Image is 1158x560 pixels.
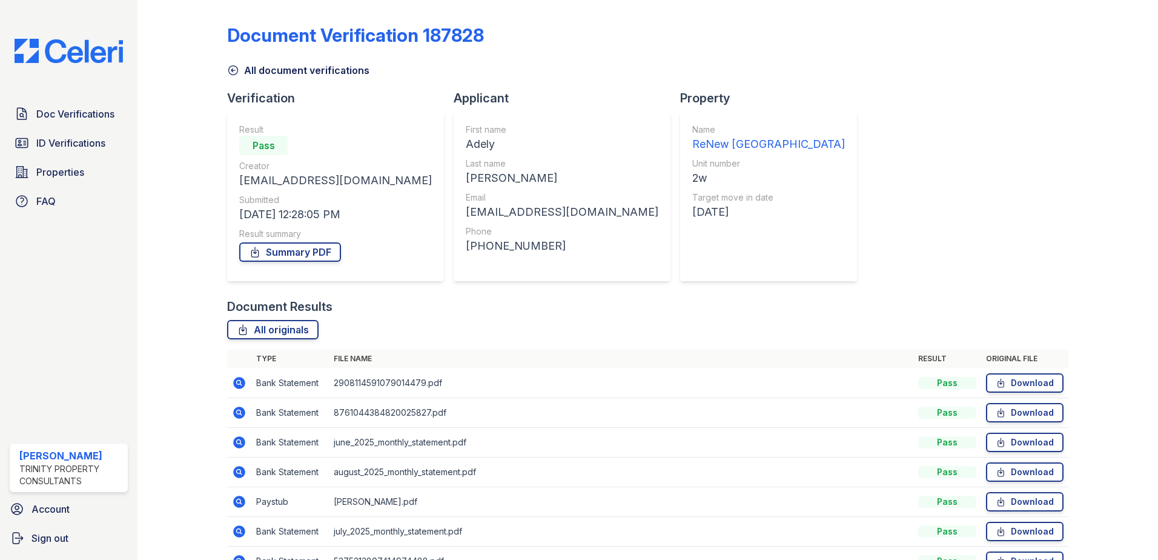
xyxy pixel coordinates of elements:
[36,136,105,150] span: ID Verifications
[329,349,913,368] th: File name
[692,124,845,136] div: Name
[251,349,329,368] th: Type
[466,170,658,187] div: [PERSON_NAME]
[251,428,329,458] td: Bank Statement
[329,428,913,458] td: june_2025_monthly_statement.pdf
[19,463,123,487] div: Trinity Property Consultants
[31,531,68,545] span: Sign out
[913,349,981,368] th: Result
[31,502,70,516] span: Account
[680,90,867,107] div: Property
[329,487,913,517] td: [PERSON_NAME].pdf
[5,497,133,521] a: Account
[227,298,333,315] div: Document Results
[251,487,329,517] td: Paystub
[227,24,484,46] div: Document Verification 187828
[986,373,1064,393] a: Download
[329,517,913,547] td: july_2025_monthly_statement.pdf
[329,368,913,398] td: 2908114591079014479.pdf
[36,165,84,179] span: Properties
[986,433,1064,452] a: Download
[918,377,976,389] div: Pass
[36,107,114,121] span: Doc Verifications
[466,238,658,255] div: [PHONE_NUMBER]
[251,368,329,398] td: Bank Statement
[239,136,288,155] div: Pass
[918,407,976,419] div: Pass
[329,458,913,487] td: august_2025_monthly_statement.pdf
[986,492,1064,512] a: Download
[5,526,133,550] a: Sign out
[5,39,133,63] img: CE_Logo_Blue-a8612792a0a2168367f1c8372b55b34899dd931a85d93a1a3d3e32e68fde9ad4.png
[239,206,432,223] div: [DATE] 12:28:05 PM
[10,189,128,213] a: FAQ
[466,204,658,221] div: [EMAIL_ADDRESS][DOMAIN_NAME]
[692,170,845,187] div: 2w
[227,320,319,339] a: All originals
[981,349,1068,368] th: Original file
[10,131,128,155] a: ID Verifications
[10,160,128,184] a: Properties
[239,228,432,240] div: Result summary
[239,172,432,189] div: [EMAIL_ADDRESS][DOMAIN_NAME]
[918,525,976,538] div: Pass
[239,160,432,172] div: Creator
[986,522,1064,541] a: Download
[466,192,658,204] div: Email
[466,158,658,170] div: Last name
[692,204,845,221] div: [DATE]
[239,124,432,136] div: Result
[227,63,369,78] a: All document verifications
[239,242,341,262] a: Summary PDF
[918,496,976,508] div: Pass
[986,462,1064,482] a: Download
[692,124,845,153] a: Name ReNew [GEOGRAPHIC_DATA]
[692,158,845,170] div: Unit number
[239,194,432,206] div: Submitted
[227,90,454,107] div: Verification
[918,466,976,478] div: Pass
[692,136,845,153] div: ReNew [GEOGRAPHIC_DATA]
[692,192,845,204] div: Target move in date
[466,225,658,238] div: Phone
[36,194,56,208] span: FAQ
[986,403,1064,422] a: Download
[19,448,123,463] div: [PERSON_NAME]
[918,436,976,448] div: Pass
[466,136,658,153] div: Adely
[10,102,128,126] a: Doc Verifications
[329,398,913,428] td: 8761044384820025827.pdf
[251,458,329,487] td: Bank Statement
[251,398,329,428] td: Bank Statement
[454,90,680,107] div: Applicant
[251,517,329,547] td: Bank Statement
[1107,512,1146,548] iframe: chat widget
[466,124,658,136] div: First name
